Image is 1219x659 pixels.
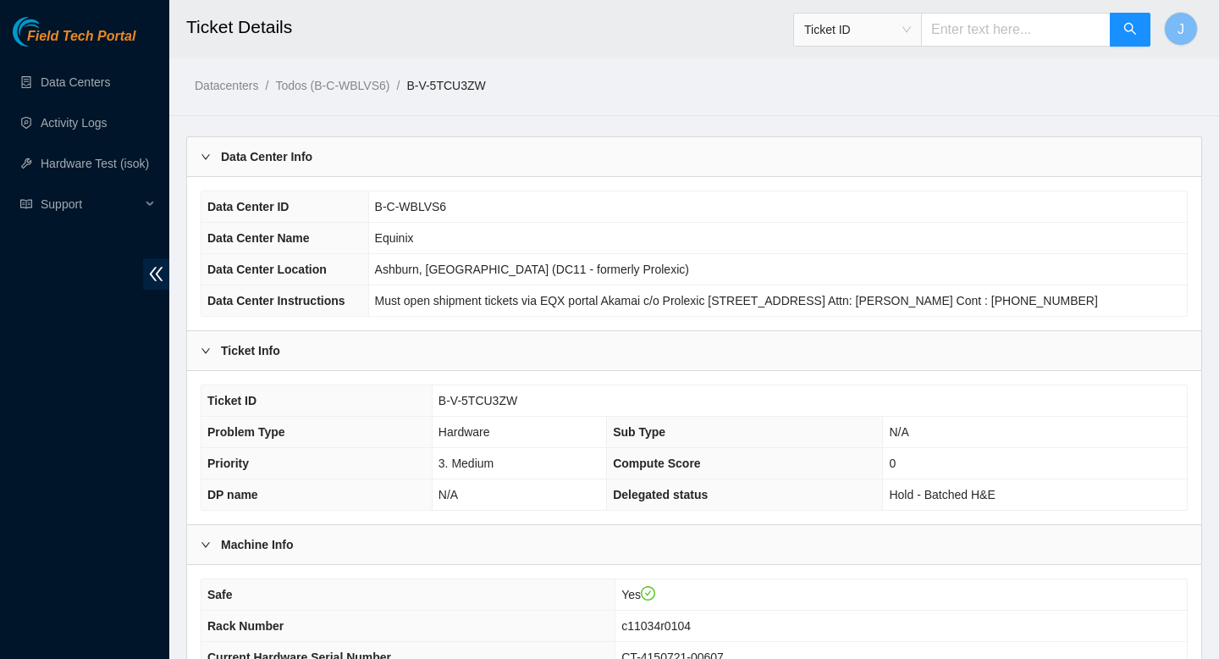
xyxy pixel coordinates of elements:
span: 3. Medium [439,457,494,470]
b: Data Center Info [221,147,312,166]
span: Data Center ID [207,200,289,213]
span: Ticket ID [804,17,911,42]
span: Rack Number [207,619,284,633]
span: right [201,346,211,356]
span: Delegated status [613,488,708,501]
span: Ashburn, [GEOGRAPHIC_DATA] (DC11 - formerly Prolexic) [375,263,689,276]
span: N/A [889,425,908,439]
img: Akamai Technologies [13,17,85,47]
a: Data Centers [41,75,110,89]
span: / [396,79,400,92]
a: Hardware Test (isok) [41,157,149,170]
a: Activity Logs [41,116,108,130]
a: Todos (B-C-WBLVS6) [275,79,389,92]
span: J [1178,19,1184,40]
a: B-V-5TCU3ZW [406,79,485,92]
span: B-V-5TCU3ZW [439,394,517,407]
span: Support [41,187,141,221]
span: Safe [207,588,233,601]
span: double-left [143,258,169,290]
a: Akamai TechnologiesField Tech Portal [13,30,135,53]
span: Hardware [439,425,490,439]
span: 0 [889,457,896,470]
div: Machine Info [187,525,1201,564]
span: Sub Type [613,425,665,439]
span: Yes [621,588,655,601]
button: search [1110,13,1150,47]
input: Enter text here... [921,13,1111,47]
span: DP name [207,488,258,501]
span: check-circle [641,586,656,601]
span: / [265,79,268,92]
span: right [201,152,211,162]
span: read [20,198,32,210]
span: Data Center Name [207,231,310,245]
span: N/A [439,488,458,501]
span: Compute Score [613,457,700,470]
span: Field Tech Portal [27,29,135,45]
span: Hold - Batched H&E [889,488,995,501]
span: B-C-WBLVS6 [375,200,447,213]
b: Ticket Info [221,341,280,360]
span: Data Center Location [207,263,327,276]
span: Equinix [375,231,414,245]
span: Must open shipment tickets via EQX portal Akamai c/o Prolexic [STREET_ADDRESS] Attn: [PERSON_NAME... [375,294,1098,307]
span: Ticket ID [207,394,256,407]
span: c11034r0104 [621,619,691,633]
a: Datacenters [195,79,258,92]
div: Data Center Info [187,137,1201,176]
b: Machine Info [221,535,294,554]
span: right [201,540,211,550]
button: J [1164,12,1198,46]
div: Ticket Info [187,331,1201,370]
span: Priority [207,457,249,470]
span: search [1123,22,1137,38]
span: Problem Type [207,425,285,439]
span: Data Center Instructions [207,294,345,307]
